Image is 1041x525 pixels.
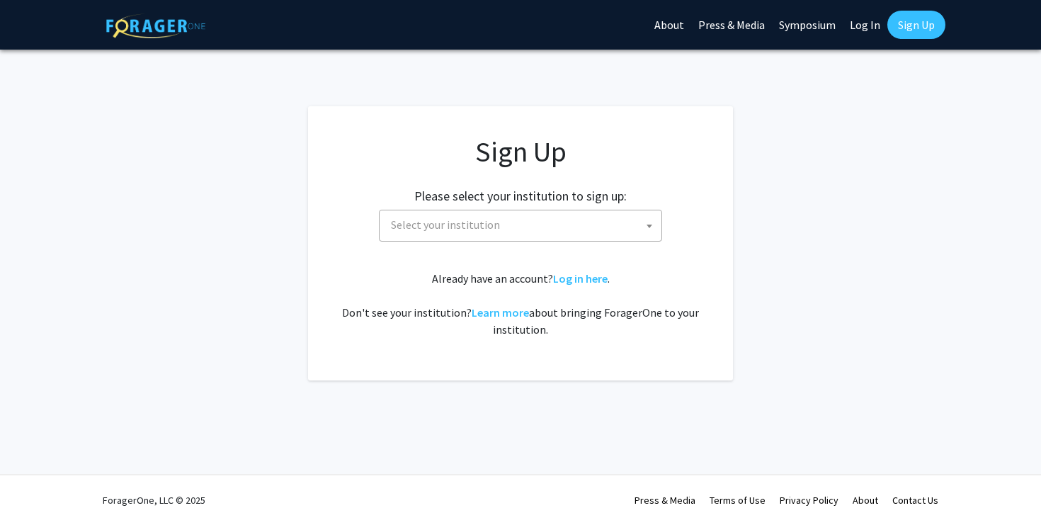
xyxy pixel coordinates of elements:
span: Select your institution [379,210,662,242]
a: Learn more about bringing ForagerOne to your institution [472,305,529,320]
span: Select your institution [385,210,661,239]
a: Press & Media [635,494,695,507]
h2: Please select your institution to sign up: [414,188,627,204]
div: ForagerOne, LLC © 2025 [103,475,205,525]
a: About [853,494,878,507]
a: Terms of Use [710,494,766,507]
a: Log in here [553,271,608,286]
div: Already have an account? . Don't see your institution? about bringing ForagerOne to your institut... [336,270,705,338]
a: Privacy Policy [780,494,838,507]
a: Contact Us [892,494,938,507]
span: Select your institution [391,218,500,232]
a: Sign Up [887,11,945,39]
img: ForagerOne Logo [106,13,205,38]
h1: Sign Up [336,135,705,169]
